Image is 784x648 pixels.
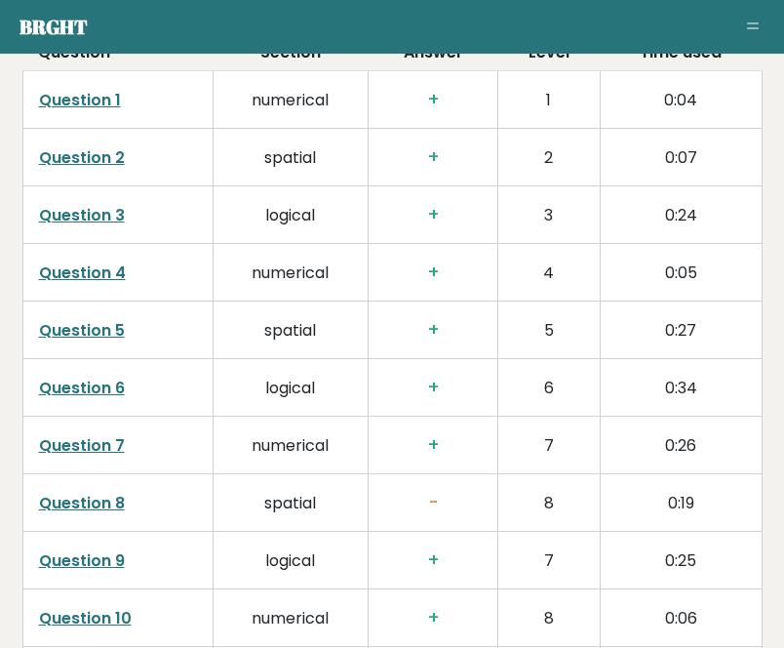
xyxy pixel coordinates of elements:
[213,70,369,128] td: numerical
[384,89,482,109] h3: +
[497,588,600,646] td: 8
[497,416,600,473] td: 7
[384,377,482,397] h3: +
[601,243,762,301] td: 0:05
[213,531,369,588] td: logical
[384,319,482,340] h3: +
[497,70,600,128] td: 1
[601,416,762,473] td: 0:26
[39,377,125,399] a: Question 6
[384,204,482,224] h3: +
[384,549,482,570] h3: +
[497,301,600,358] td: 5
[497,473,600,531] td: 8
[213,41,369,71] th: Section
[39,89,121,111] a: Question 1
[20,14,88,40] a: Brght
[39,146,125,169] a: Question 2
[39,262,126,284] a: Question 4
[213,243,369,301] td: numerical
[601,473,762,531] td: 0:19
[497,128,600,185] td: 2
[601,41,762,71] th: Time used
[601,185,762,243] td: 0:24
[39,319,125,342] a: Question 5
[497,358,600,416] td: 6
[497,41,600,71] th: Level
[213,473,369,531] td: spatial
[213,301,369,358] td: spatial
[369,41,498,71] th: Answer
[39,434,125,457] a: Question 7
[384,262,482,282] h3: +
[39,549,125,572] a: Question 9
[601,358,762,416] td: 0:34
[741,16,764,39] button: Toggle navigation
[384,492,482,512] h3: -
[601,531,762,588] td: 0:25
[384,146,482,167] h3: +
[213,185,369,243] td: logical
[39,607,132,629] a: Question 10
[601,301,762,358] td: 0:27
[213,358,369,416] td: logical
[22,41,213,71] th: Question
[384,434,482,455] h3: +
[39,204,125,226] a: Question 3
[39,492,125,514] a: Question 8
[497,243,600,301] td: 4
[601,70,762,128] td: 0:04
[497,531,600,588] td: 7
[601,588,762,646] td: 0:06
[213,416,369,473] td: numerical
[497,185,600,243] td: 3
[384,607,482,628] h3: +
[601,128,762,185] td: 0:07
[213,588,369,646] td: numerical
[213,128,369,185] td: spatial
